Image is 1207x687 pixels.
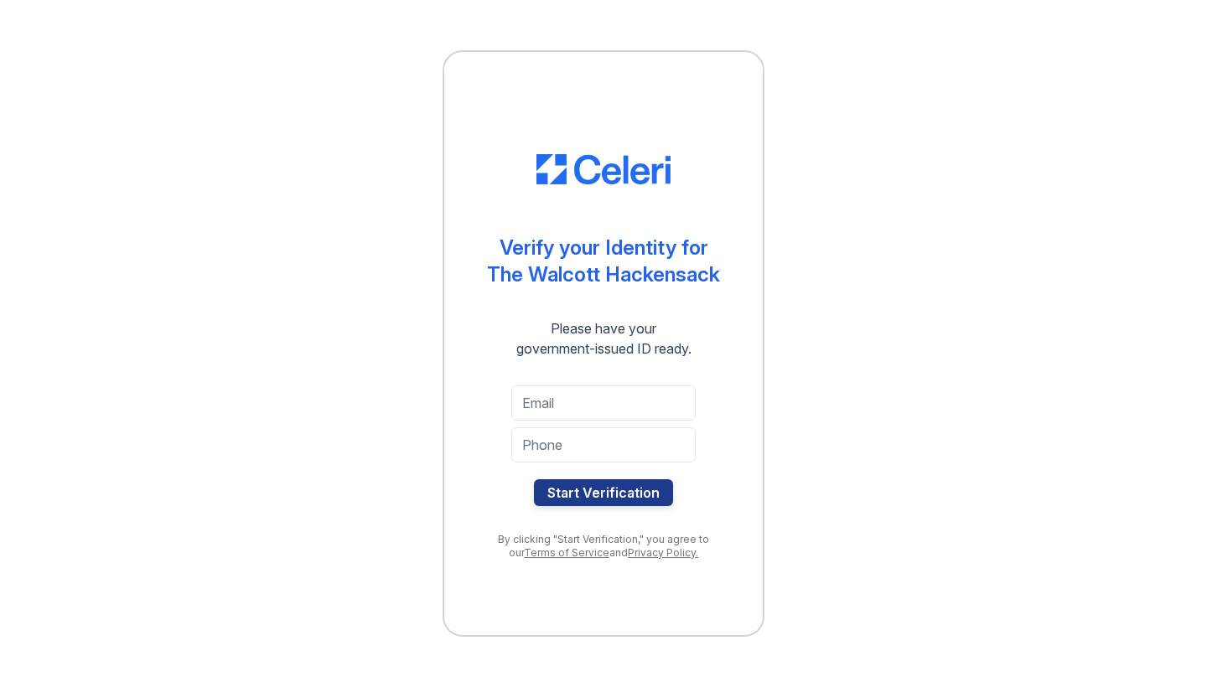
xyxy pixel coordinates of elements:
button: Start Verification [534,479,673,506]
a: Terms of Service [524,546,609,559]
div: Verify your Identity for The Walcott Hackensack [487,235,720,288]
input: Email [511,385,696,421]
img: CE_Logo_Blue-a8612792a0a2168367f1c8372b55b34899dd931a85d93a1a3d3e32e68fde9ad4.png [536,154,671,184]
input: Phone [511,427,696,462]
a: Privacy Policy. [628,546,698,559]
div: Please have your government-issued ID ready. [486,318,722,359]
div: By clicking "Start Verification," you agree to our and [478,533,729,560]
